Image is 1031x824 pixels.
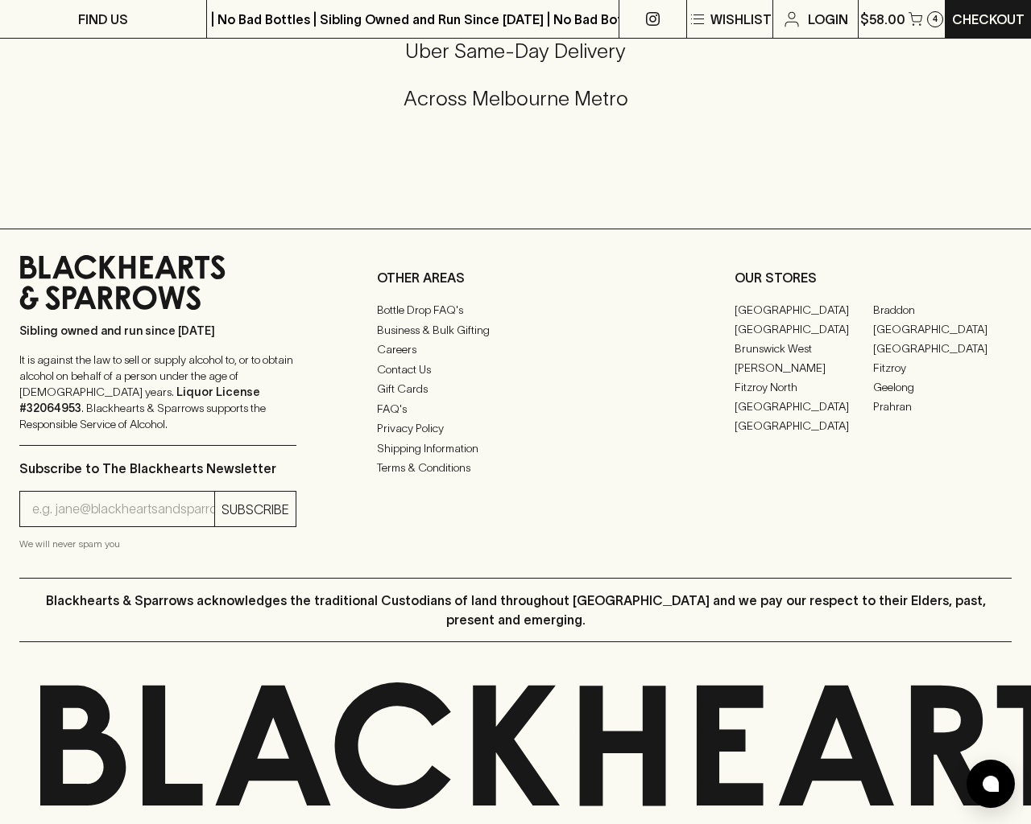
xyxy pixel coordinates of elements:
a: Fitzroy [873,358,1012,377]
p: Wishlist [710,10,772,29]
a: Prahran [873,397,1012,416]
img: bubble-icon [983,776,999,792]
p: Checkout [952,10,1025,29]
p: $58.00 [860,10,905,29]
h5: Uber Same-Day Delivery [19,38,1012,64]
p: It is against the law to sell or supply alcohol to, or to obtain alcohol on behalf of a person un... [19,352,296,432]
a: Geelong [873,377,1012,397]
a: [GEOGRAPHIC_DATA] [873,339,1012,358]
a: Braddon [873,300,1012,319]
a: [GEOGRAPHIC_DATA] [735,300,873,319]
a: Privacy Policy [377,419,654,439]
a: Brunswick West [735,339,873,358]
p: SUBSCRIBE [222,500,289,519]
input: e.g. jane@blackheartsandsparrows.com.au [32,496,214,522]
p: Sibling owned and run since [DATE] [19,323,296,339]
p: Blackhearts & Sparrows acknowledges the traditional Custodians of land throughout [GEOGRAPHIC_DAT... [31,591,1000,629]
a: [GEOGRAPHIC_DATA] [873,319,1012,339]
a: Contact Us [377,360,654,379]
h5: Across Melbourne Metro [19,85,1012,112]
a: [GEOGRAPHIC_DATA] [735,397,873,416]
p: OTHER AREAS [377,268,654,287]
p: FIND US [78,10,128,29]
a: FAQ's [377,399,654,418]
a: [GEOGRAPHIC_DATA] [735,319,873,339]
a: Careers [377,340,654,360]
button: SUBSCRIBE [215,492,296,526]
a: Business & Bulk Gifting [377,320,654,340]
a: Terms & Conditions [377,459,654,478]
a: Shipping Information [377,439,654,458]
p: Login [808,10,848,29]
p: 4 [933,14,938,23]
a: Fitzroy North [735,377,873,397]
p: OUR STORES [735,268,1012,287]
p: Subscribe to The Blackhearts Newsletter [19,459,296,478]
a: Gift Cards [377,380,654,399]
a: Bottle Drop FAQ's [377,301,654,320]
p: We will never spam you [19,536,296,552]
a: [PERSON_NAME] [735,358,873,377]
a: [GEOGRAPHIC_DATA] [735,416,873,435]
